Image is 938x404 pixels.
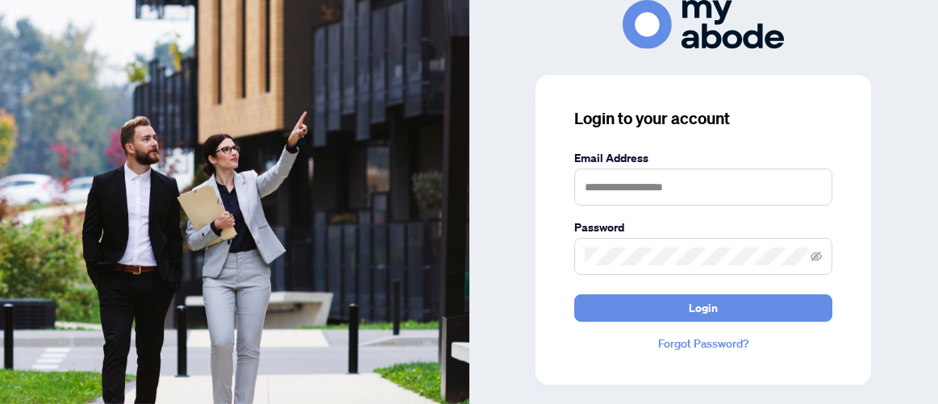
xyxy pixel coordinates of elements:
[574,219,832,236] label: Password
[574,335,832,352] a: Forgot Password?
[811,251,822,262] span: eye-invisible
[574,294,832,322] button: Login
[574,149,832,167] label: Email Address
[574,107,832,130] h3: Login to your account
[689,295,718,321] span: Login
